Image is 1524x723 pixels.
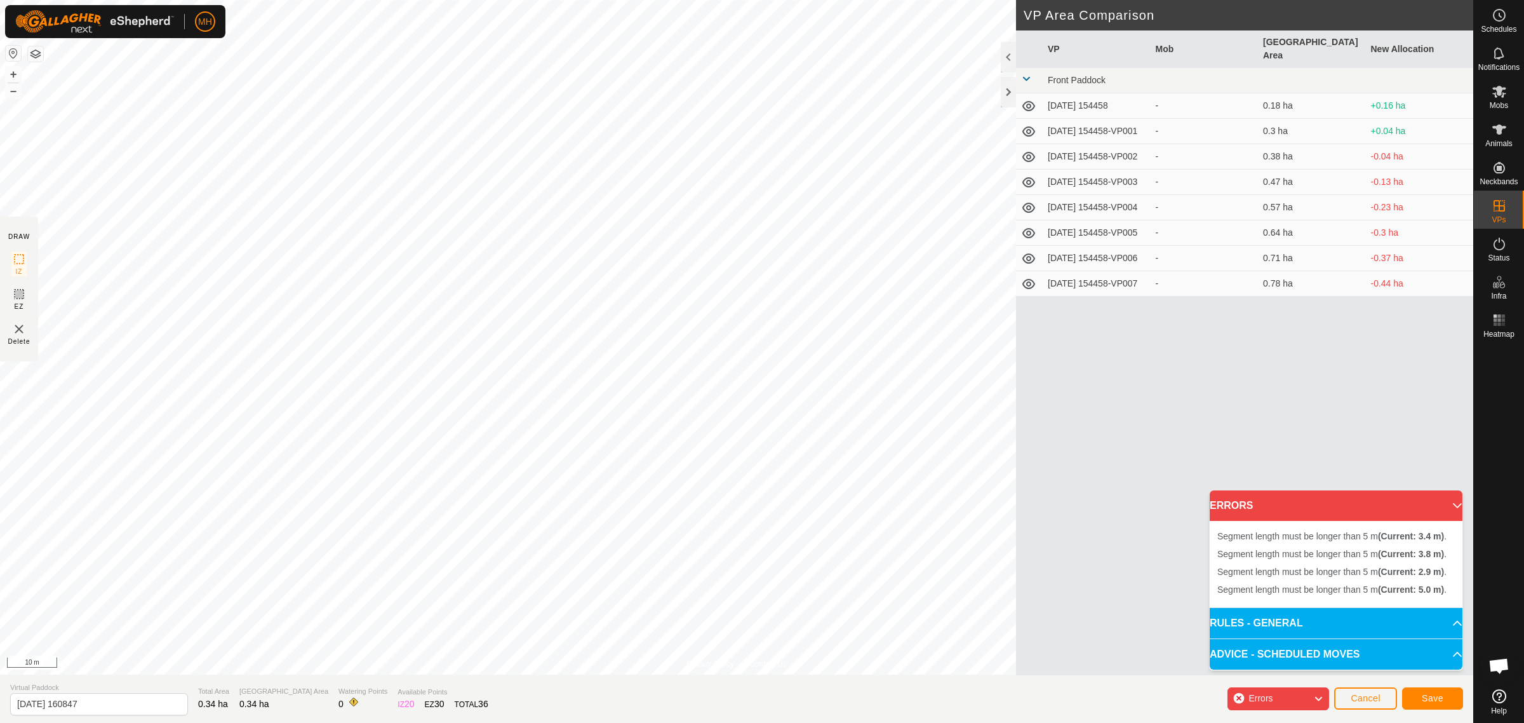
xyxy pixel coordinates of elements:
div: - [1156,150,1253,163]
div: - [1156,252,1253,265]
p-accordion-header: ERRORS [1210,490,1462,521]
b: (Current: 2.9 m) [1378,567,1444,577]
th: New Allocation [1366,30,1474,68]
div: TOTAL [455,698,488,711]
div: EZ [425,698,444,711]
span: Animals [1485,140,1513,147]
th: Mob [1151,30,1259,68]
span: Notifications [1478,64,1520,71]
div: - [1156,201,1253,214]
span: ERRORS [1210,498,1253,513]
td: [DATE] 154458-VP005 [1043,220,1151,246]
span: Neckbands [1480,178,1518,186]
div: - [1156,226,1253,240]
span: Infra [1491,292,1506,300]
div: - [1156,125,1253,138]
td: [DATE] 154458-VP007 [1043,271,1151,297]
td: -0.44 ha [1366,271,1474,297]
td: -0.13 ha [1366,170,1474,195]
a: Contact Us [749,658,787,670]
td: -0.37 ha [1366,246,1474,271]
div: Open chat [1480,647,1518,685]
div: DRAW [8,232,30,241]
span: [GEOGRAPHIC_DATA] Area [239,686,328,697]
span: Total Area [198,686,229,697]
button: – [6,83,21,98]
span: 0 [338,699,344,709]
span: Heatmap [1483,330,1514,338]
td: 0.18 ha [1258,93,1366,119]
button: Reset Map [6,46,21,61]
td: +0.16 ha [1366,93,1474,119]
td: [DATE] 154458-VP006 [1043,246,1151,271]
span: Watering Points [338,686,387,697]
td: -0.3 ha [1366,220,1474,246]
td: -0.23 ha [1366,195,1474,220]
img: Gallagher Logo [15,10,174,33]
span: 30 [434,699,444,709]
p-accordion-header: ADVICE - SCHEDULED MOVES [1210,639,1462,670]
div: - [1156,99,1253,112]
div: IZ [398,698,414,711]
span: Front Paddock [1048,75,1106,85]
td: 0.3 ha [1258,119,1366,144]
th: VP [1043,30,1151,68]
span: ADVICE - SCHEDULED MOVES [1210,647,1360,662]
td: 0.64 ha [1258,220,1366,246]
a: Help [1474,684,1524,720]
div: - [1156,277,1253,290]
h2: VP Area Comparison [1024,8,1473,23]
td: 0.38 ha [1258,144,1366,170]
span: Available Points [398,687,488,698]
span: Help [1491,707,1507,715]
button: Save [1402,687,1463,710]
span: Save [1422,693,1443,703]
button: Map Layers [28,46,43,62]
span: Schedules [1481,25,1516,33]
span: Virtual Paddock [10,682,188,693]
td: +0.04 ha [1366,119,1474,144]
button: + [6,67,21,82]
td: 0.78 ha [1258,271,1366,297]
span: 20 [404,699,415,709]
span: Segment length must be longer than 5 m . [1217,549,1447,559]
td: [DATE] 154458-VP004 [1043,195,1151,220]
span: EZ [15,302,24,311]
a: Privacy Policy [686,658,734,670]
span: Segment length must be longer than 5 m . [1217,567,1447,577]
span: IZ [16,267,23,276]
td: [DATE] 154458-VP003 [1043,170,1151,195]
td: -0.04 ha [1366,144,1474,170]
span: RULES - GENERAL [1210,616,1303,631]
span: Segment length must be longer than 5 m . [1217,531,1447,541]
span: Delete [8,337,30,346]
td: 0.71 ha [1258,246,1366,271]
td: 0.47 ha [1258,170,1366,195]
span: MH [198,15,212,29]
span: Segment length must be longer than 5 m . [1217,584,1447,595]
p-accordion-content: ERRORS [1210,521,1462,607]
div: - [1156,175,1253,189]
td: [DATE] 154458-VP002 [1043,144,1151,170]
span: 0.34 ha [198,699,228,709]
img: VP [11,321,27,337]
th: [GEOGRAPHIC_DATA] Area [1258,30,1366,68]
b: (Current: 5.0 m) [1378,584,1444,595]
span: 0.34 ha [239,699,269,709]
p-accordion-header: RULES - GENERAL [1210,608,1462,639]
span: Errors [1248,693,1273,703]
span: Cancel [1351,693,1380,703]
td: [DATE] 154458 [1043,93,1151,119]
td: [DATE] 154458-VP001 [1043,119,1151,144]
button: Cancel [1334,687,1397,710]
b: (Current: 3.4 m) [1378,531,1444,541]
span: Mobs [1490,102,1508,109]
span: Status [1488,254,1509,262]
td: 0.57 ha [1258,195,1366,220]
b: (Current: 3.8 m) [1378,549,1444,559]
span: VPs [1492,216,1506,224]
span: 36 [478,699,488,709]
